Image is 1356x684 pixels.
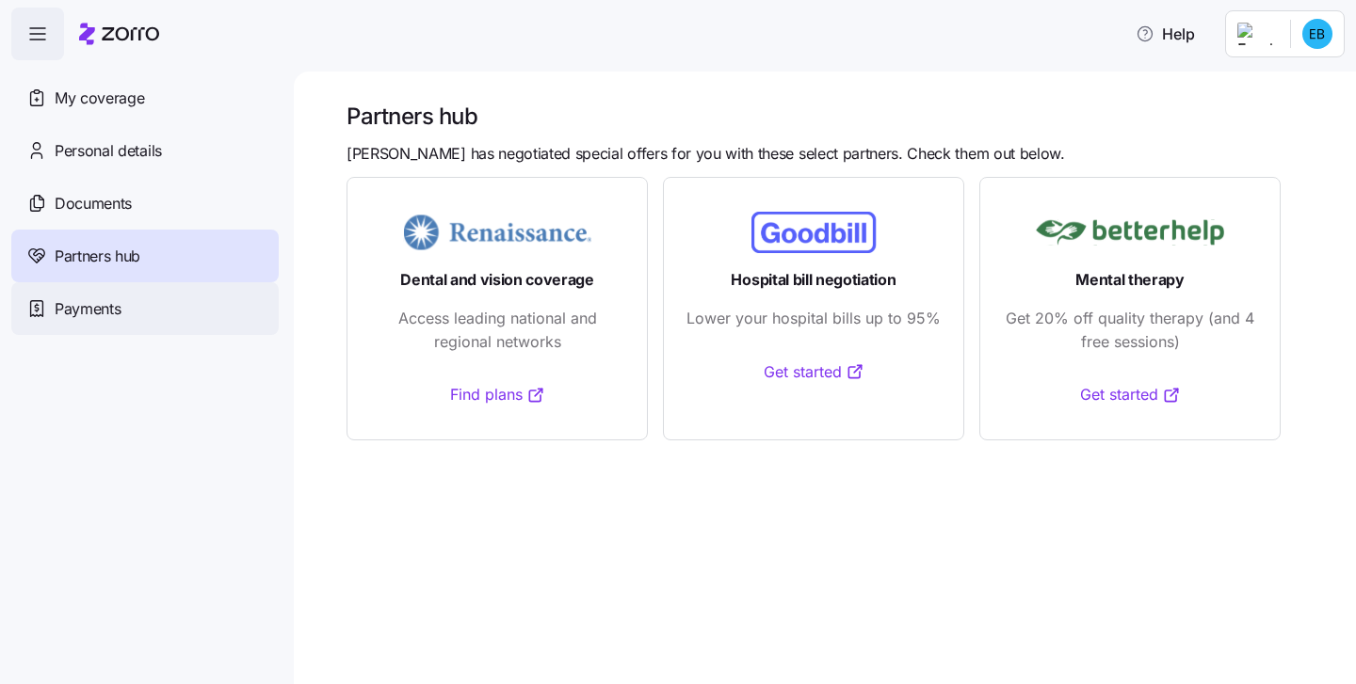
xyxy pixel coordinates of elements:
span: Lower your hospital bills up to 95% [686,307,941,330]
span: Personal details [55,139,162,163]
a: My coverage [11,72,279,124]
span: My coverage [55,87,144,110]
h1: Partners hub [347,102,1330,131]
span: Access leading national and regional networks [370,307,624,354]
span: Help [1136,23,1195,45]
span: Get 20% off quality therapy (and 4 free sessions) [1003,307,1257,354]
span: [PERSON_NAME] has negotiated special offers for you with these select partners. Check them out be... [347,142,1065,166]
img: f51eedeebcdd943de5f536d325c9194a [1302,19,1332,49]
a: Payments [11,282,279,335]
a: Partners hub [11,230,279,282]
span: Partners hub [55,245,140,268]
a: Find plans [450,383,545,406]
a: Documents [11,177,279,230]
span: Dental and vision coverage [400,268,594,292]
span: Payments [55,297,121,321]
a: Personal details [11,124,279,177]
span: Hospital bill negotiation [731,268,896,292]
img: Employer logo [1237,23,1275,45]
a: Get started [764,360,864,384]
a: Get started [1080,383,1181,406]
span: Documents [55,192,132,215]
button: Help [1121,15,1210,53]
span: Mental therapy [1075,268,1185,292]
